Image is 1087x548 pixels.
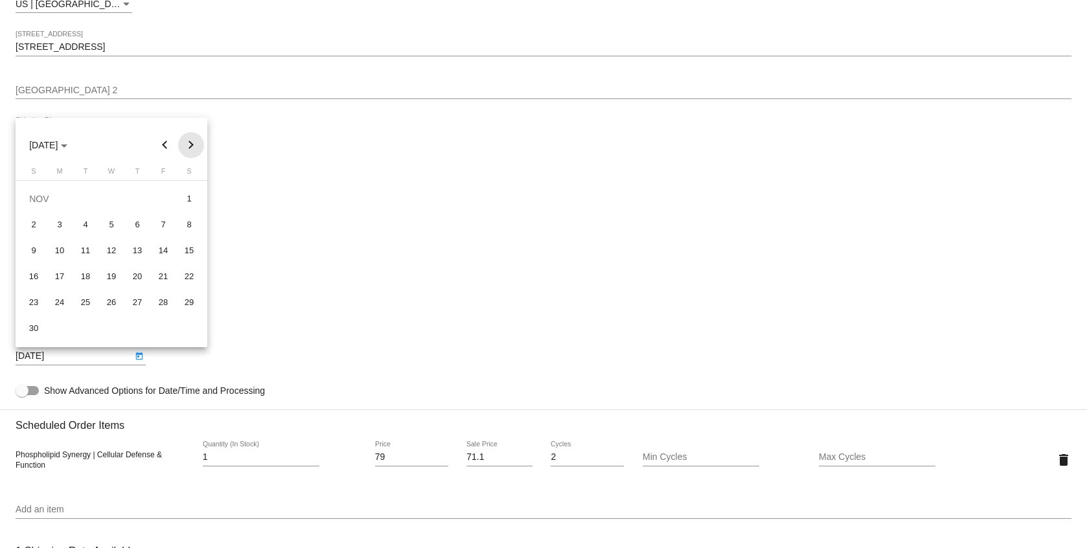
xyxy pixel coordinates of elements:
[22,239,45,262] div: 9
[21,212,47,238] td: November 2, 2025
[47,212,73,238] td: November 3, 2025
[150,212,176,238] td: November 7, 2025
[100,265,123,288] div: 19
[126,265,149,288] div: 20
[98,167,124,180] th: Wednesday
[100,291,123,314] div: 26
[124,290,150,315] td: November 27, 2025
[124,212,150,238] td: November 6, 2025
[98,238,124,264] td: November 12, 2025
[48,239,71,262] div: 10
[177,291,201,314] div: 29
[74,291,97,314] div: 25
[176,167,202,180] th: Saturday
[48,291,71,314] div: 24
[126,291,149,314] div: 27
[21,238,47,264] td: November 9, 2025
[124,238,150,264] td: November 13, 2025
[29,140,67,150] span: [DATE]
[47,238,73,264] td: November 10, 2025
[48,265,71,288] div: 17
[74,239,97,262] div: 11
[177,213,201,236] div: 8
[176,212,202,238] td: November 8, 2025
[176,264,202,290] td: November 22, 2025
[21,315,47,341] td: November 30, 2025
[74,265,97,288] div: 18
[100,213,123,236] div: 5
[22,317,45,340] div: 30
[177,187,201,211] div: 1
[126,213,149,236] div: 6
[152,132,178,158] button: Previous month
[150,290,176,315] td: November 28, 2025
[176,290,202,315] td: November 29, 2025
[178,132,204,158] button: Next month
[150,167,176,180] th: Friday
[152,265,175,288] div: 21
[124,167,150,180] th: Thursday
[176,186,202,212] td: November 1, 2025
[73,238,98,264] td: November 11, 2025
[21,290,47,315] td: November 23, 2025
[22,291,45,314] div: 23
[21,264,47,290] td: November 16, 2025
[22,213,45,236] div: 2
[47,264,73,290] td: November 17, 2025
[152,239,175,262] div: 14
[177,265,201,288] div: 22
[152,213,175,236] div: 7
[48,213,71,236] div: 3
[47,290,73,315] td: November 24, 2025
[74,213,97,236] div: 4
[124,264,150,290] td: November 20, 2025
[73,167,98,180] th: Tuesday
[176,238,202,264] td: November 15, 2025
[73,264,98,290] td: November 18, 2025
[126,239,149,262] div: 13
[98,290,124,315] td: November 26, 2025
[100,239,123,262] div: 12
[22,265,45,288] div: 16
[98,264,124,290] td: November 19, 2025
[21,167,47,180] th: Sunday
[177,239,201,262] div: 15
[150,264,176,290] td: November 21, 2025
[98,212,124,238] td: November 5, 2025
[19,132,78,158] button: Choose month and year
[47,167,73,180] th: Monday
[152,291,175,314] div: 28
[73,290,98,315] td: November 25, 2025
[150,238,176,264] td: November 14, 2025
[73,212,98,238] td: November 4, 2025
[21,186,176,212] td: NOV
